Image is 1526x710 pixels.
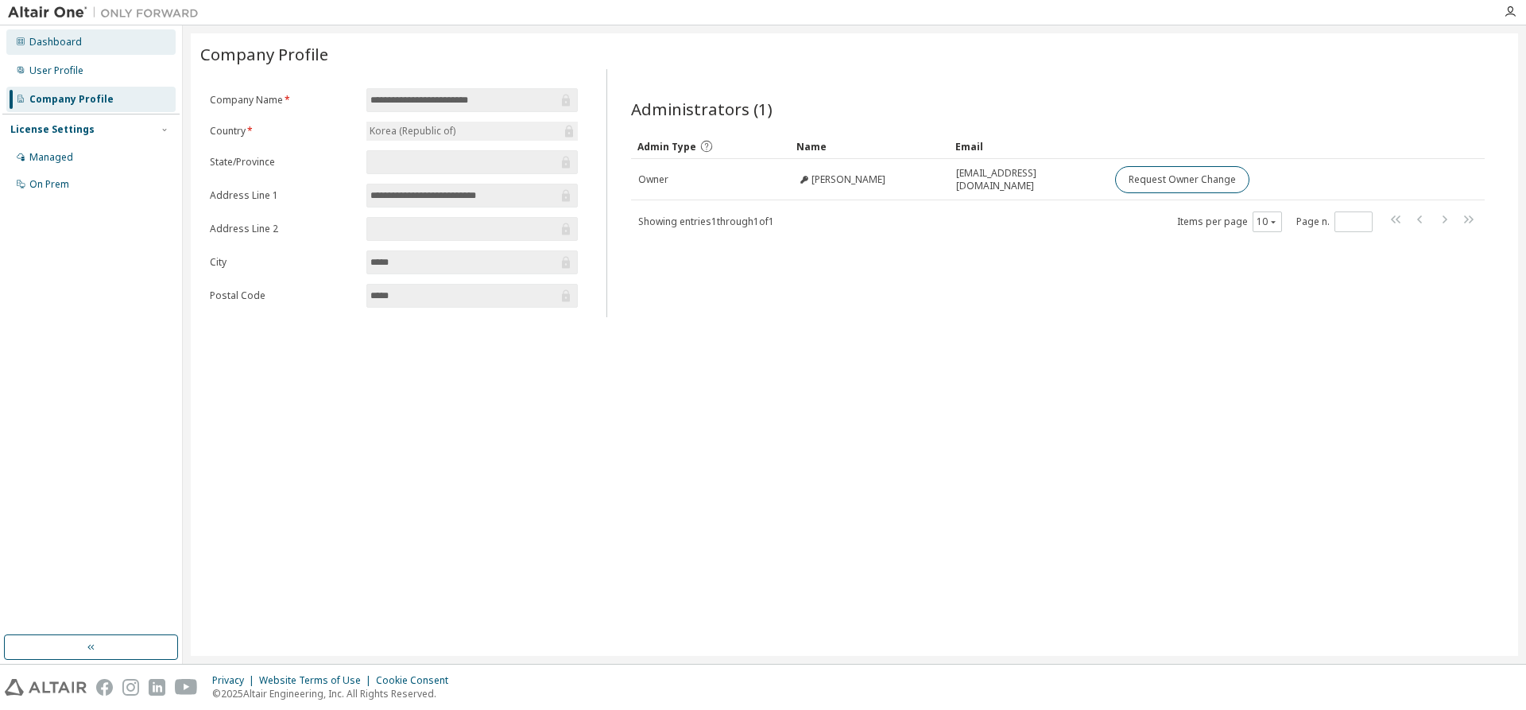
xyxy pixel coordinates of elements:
[638,215,774,228] span: Showing entries 1 through 1 of 1
[175,679,198,696] img: youtube.svg
[96,679,113,696] img: facebook.svg
[376,674,458,687] div: Cookie Consent
[210,94,357,107] label: Company Name
[8,5,207,21] img: Altair One
[29,36,82,48] div: Dashboard
[212,674,259,687] div: Privacy
[1257,215,1278,228] button: 10
[149,679,165,696] img: linkedin.svg
[210,189,357,202] label: Address Line 1
[10,123,95,136] div: License Settings
[631,98,773,120] span: Administrators (1)
[1296,211,1373,232] span: Page n.
[210,256,357,269] label: City
[638,173,668,186] span: Owner
[29,151,73,164] div: Managed
[796,134,943,159] div: Name
[1177,211,1282,232] span: Items per page
[637,140,696,153] span: Admin Type
[122,679,139,696] img: instagram.svg
[955,134,1102,159] div: Email
[29,64,83,77] div: User Profile
[212,687,458,700] p: © 2025 Altair Engineering, Inc. All Rights Reserved.
[5,679,87,696] img: altair_logo.svg
[367,122,458,140] div: Korea (Republic of)
[259,674,376,687] div: Website Terms of Use
[210,125,357,138] label: Country
[210,223,357,235] label: Address Line 2
[811,173,885,186] span: [PERSON_NAME]
[29,93,114,106] div: Company Profile
[210,156,357,169] label: State/Province
[29,178,69,191] div: On Prem
[210,289,357,302] label: Postal Code
[1115,166,1249,193] button: Request Owner Change
[200,43,328,65] span: Company Profile
[366,122,578,141] div: Korea (Republic of)
[956,167,1101,192] span: [EMAIL_ADDRESS][DOMAIN_NAME]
